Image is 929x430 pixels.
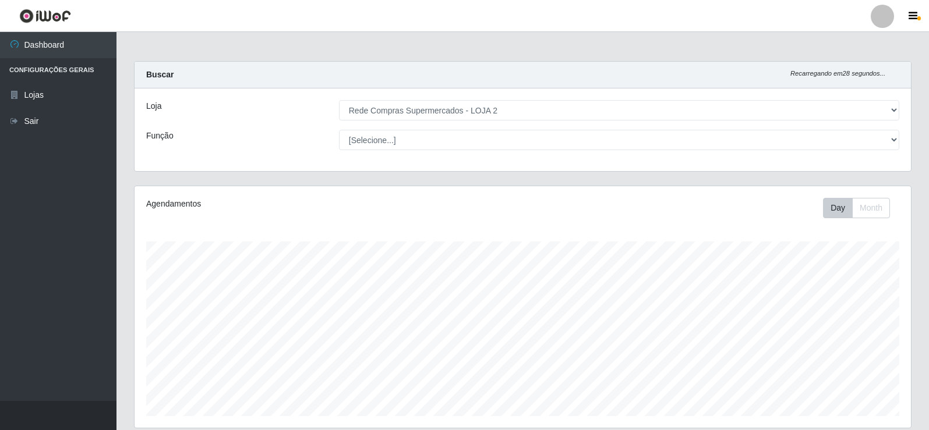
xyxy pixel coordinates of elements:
[852,198,890,218] button: Month
[823,198,899,218] div: Toolbar with button groups
[146,70,174,79] strong: Buscar
[146,100,161,112] label: Loja
[146,130,174,142] label: Função
[19,9,71,23] img: CoreUI Logo
[823,198,890,218] div: First group
[790,70,885,77] i: Recarregando em 28 segundos...
[146,198,450,210] div: Agendamentos
[823,198,853,218] button: Day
